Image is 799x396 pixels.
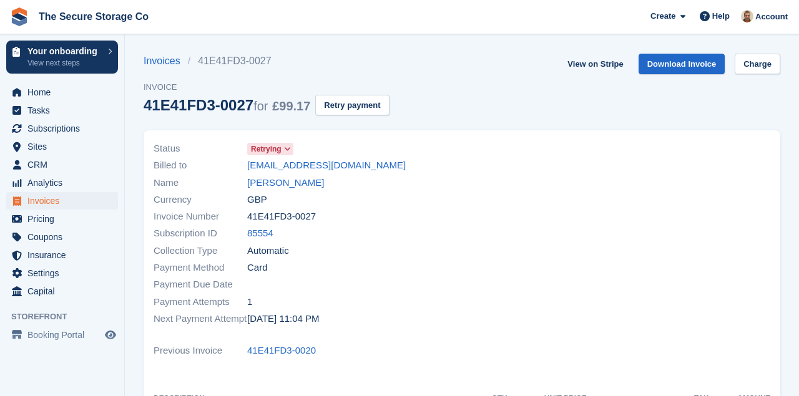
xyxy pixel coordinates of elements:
[6,156,118,173] a: menu
[154,312,247,326] span: Next Payment Attempt
[27,326,102,344] span: Booking Portal
[144,54,390,69] nav: breadcrumbs
[27,120,102,137] span: Subscriptions
[6,283,118,300] a: menu
[247,193,267,207] span: GBP
[27,47,102,56] p: Your onboarding
[11,311,124,323] span: Storefront
[741,10,753,22] img: Oliver Gemmil
[27,228,102,246] span: Coupons
[27,138,102,155] span: Sites
[6,210,118,228] a: menu
[27,246,102,264] span: Insurance
[27,102,102,119] span: Tasks
[144,81,390,94] span: Invoice
[154,244,247,258] span: Collection Type
[154,142,247,156] span: Status
[27,84,102,101] span: Home
[154,176,247,190] span: Name
[247,312,320,326] time: 2025-08-14 22:04:02 UTC
[27,210,102,228] span: Pricing
[27,174,102,191] span: Analytics
[639,54,725,74] a: Download Invoice
[154,344,247,358] span: Previous Invoice
[154,295,247,309] span: Payment Attempts
[27,156,102,173] span: CRM
[154,226,247,241] span: Subscription ID
[103,327,118,342] a: Preview store
[154,210,247,224] span: Invoice Number
[6,102,118,119] a: menu
[27,264,102,282] span: Settings
[154,261,247,275] span: Payment Method
[154,193,247,207] span: Currency
[6,264,118,282] a: menu
[251,143,282,155] span: Retrying
[755,11,788,23] span: Account
[247,344,316,358] a: 41E41FD3-0020
[712,10,730,22] span: Help
[247,142,293,156] a: Retrying
[144,97,310,113] div: 41E41FD3-0027
[272,99,310,113] span: £99.17
[650,10,675,22] span: Create
[6,138,118,155] a: menu
[247,158,406,173] a: [EMAIL_ADDRESS][DOMAIN_NAME]
[6,228,118,246] a: menu
[6,174,118,191] a: menu
[6,84,118,101] a: menu
[253,99,268,113] span: for
[27,57,102,69] p: View next steps
[6,192,118,210] a: menu
[247,176,324,190] a: [PERSON_NAME]
[144,54,188,69] a: Invoices
[27,192,102,210] span: Invoices
[6,326,118,344] a: menu
[247,210,316,224] span: 41E41FD3-0027
[247,226,273,241] a: 85554
[247,295,252,309] span: 1
[27,283,102,300] span: Capital
[10,7,29,26] img: stora-icon-8386f47178a22dfd0bd8f6a31ec36ba5ce8667c1dd55bd0f319d3a0aa187defe.svg
[154,278,247,292] span: Payment Due Date
[735,54,780,74] a: Charge
[6,120,118,137] a: menu
[562,54,628,74] a: View on Stripe
[6,41,118,74] a: Your onboarding View next steps
[247,261,268,275] span: Card
[315,95,389,115] button: Retry payment
[154,158,247,173] span: Billed to
[6,246,118,264] a: menu
[34,6,154,27] a: The Secure Storage Co
[247,244,289,258] span: Automatic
